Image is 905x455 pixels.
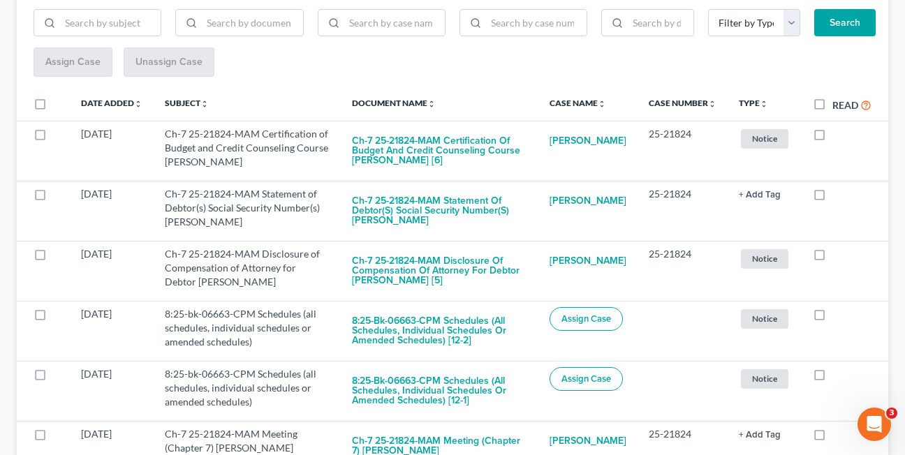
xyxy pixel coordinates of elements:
button: Ch-7 25-21824-MAM Statement of Debtor(s) Social Security Number(s) [PERSON_NAME] [352,187,527,234]
span: Assign Case [561,373,611,385]
input: Search by date [628,10,693,36]
button: + Add Tag [739,191,781,200]
a: [PERSON_NAME] [550,127,626,155]
td: 8:25-bk-06663-CPM Schedules (all schedules, individual schedules or amended schedules) [154,361,341,421]
a: Notice [739,127,790,150]
td: 25-21824 [638,181,728,241]
button: Ch-7 25-21824-MAM Certification of Budget and Credit Counseling Course [PERSON_NAME] [6] [352,127,527,174]
a: Subjectunfold_more [165,98,209,108]
i: unfold_more [760,100,768,108]
td: [DATE] [70,121,154,181]
td: 25-21824 [638,121,728,181]
i: unfold_more [200,100,209,108]
span: 3 [886,408,897,419]
span: Assign Case [561,313,611,325]
button: Ch-7 25-21824-MAM Disclosure of Compensation of Attorney for Debtor [PERSON_NAME] [5] [352,247,527,294]
button: Assign Case [550,307,623,331]
button: Assign Case [550,367,623,391]
a: [PERSON_NAME] [550,247,626,275]
iframe: Intercom live chat [858,408,891,441]
a: + Add Tag [739,427,790,441]
span: Notice [741,129,788,148]
i: unfold_more [427,100,436,108]
td: [DATE] [70,301,154,361]
a: Notice [739,307,790,330]
i: unfold_more [708,100,716,108]
a: Document Nameunfold_more [352,98,436,108]
a: + Add Tag [739,187,790,201]
a: Case Nameunfold_more [550,98,606,108]
input: Search by case number [486,10,587,36]
label: Read [832,98,858,112]
a: Typeunfold_more [739,98,768,108]
a: Case Numberunfold_more [649,98,716,108]
td: 25-21824 [638,241,728,301]
span: Notice [741,249,788,268]
i: unfold_more [134,100,142,108]
input: Search by document name [202,10,302,36]
button: 8:25-bk-06663-CPM Schedules (all schedules, individual schedules or amended schedules) [12-2] [352,307,527,355]
td: Ch-7 25-21824-MAM Certification of Budget and Credit Counseling Course [PERSON_NAME] [154,121,341,181]
a: Date Addedunfold_more [81,98,142,108]
td: [DATE] [70,241,154,301]
input: Search by case name [344,10,445,36]
td: [DATE] [70,181,154,241]
button: 8:25-bk-06663-CPM Schedules (all schedules, individual schedules or amended schedules) [12-1] [352,367,527,415]
span: Notice [741,369,788,388]
td: [DATE] [70,361,154,421]
td: 8:25-bk-06663-CPM Schedules (all schedules, individual schedules or amended schedules) [154,301,341,361]
button: + Add Tag [739,431,781,440]
a: Notice [739,247,790,270]
span: Notice [741,309,788,328]
input: Search by subject [60,10,161,36]
td: Ch-7 25-21824-MAM Statement of Debtor(s) Social Security Number(s) [PERSON_NAME] [154,181,341,241]
i: unfold_more [598,100,606,108]
a: Notice [739,367,790,390]
button: Search [814,9,876,37]
a: [PERSON_NAME] [550,187,626,215]
td: Ch-7 25-21824-MAM Disclosure of Compensation of Attorney for Debtor [PERSON_NAME] [154,241,341,301]
a: [PERSON_NAME] [550,427,626,455]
